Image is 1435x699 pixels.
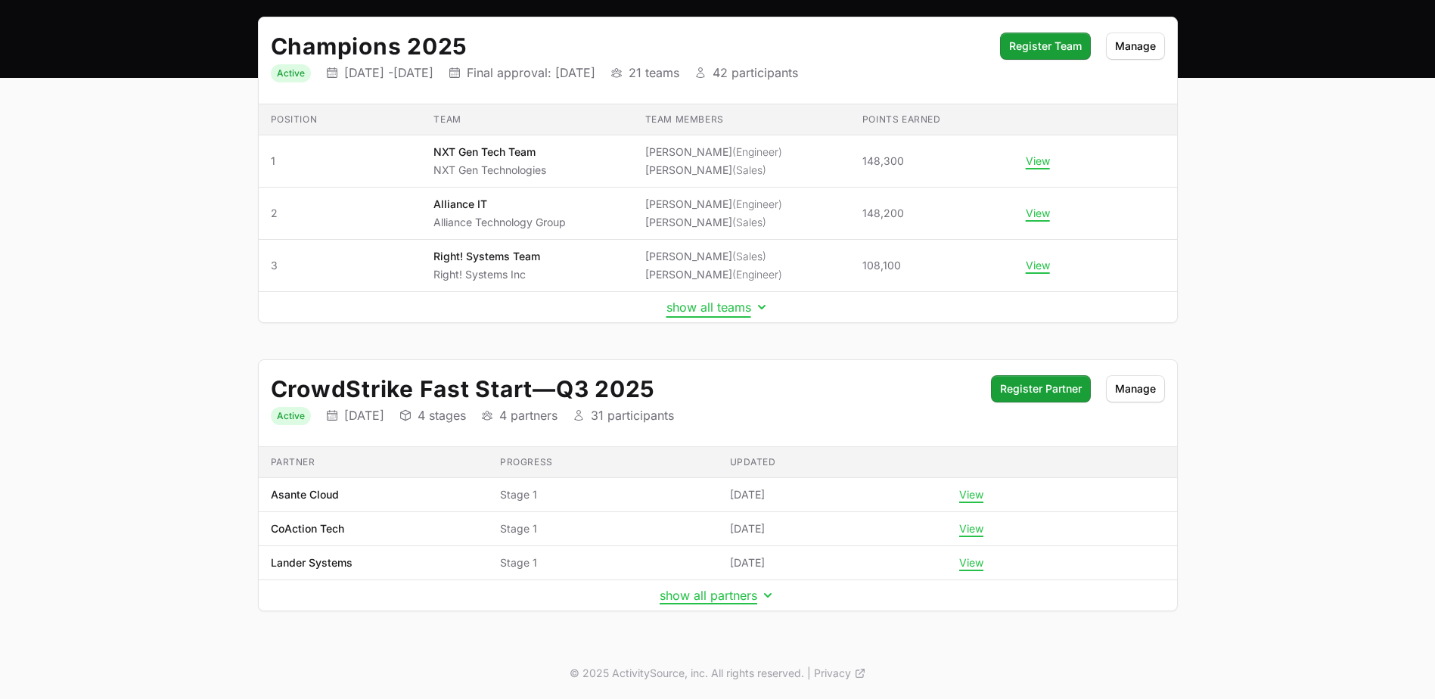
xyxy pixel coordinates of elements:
span: — [533,375,556,402]
div: Initiative details [258,17,1178,323]
th: Progress [488,447,718,478]
span: 148,200 [862,206,904,221]
p: Asante Cloud [271,487,339,502]
p: Lander Systems [271,555,353,570]
p: 21 teams [629,65,679,80]
button: View [1026,259,1050,272]
p: [DATE] [344,408,384,423]
span: 1 [271,154,410,169]
button: View [1026,154,1050,168]
button: Manage [1106,33,1165,60]
li: [PERSON_NAME] [645,267,782,282]
p: Alliance IT [433,197,566,212]
li: [PERSON_NAME] [645,163,782,178]
p: CoAction Tech [271,521,344,536]
span: 108,100 [862,258,901,273]
span: Stage 1 [500,487,706,502]
li: [PERSON_NAME] [645,249,782,264]
button: Register Partner [991,375,1091,402]
button: View [1026,207,1050,220]
th: Position [259,104,422,135]
span: Manage [1115,37,1156,55]
p: © 2025 ActivitySource, inc. All rights reserved. [570,666,804,681]
p: 4 partners [499,408,558,423]
span: (Engineer) [732,145,782,158]
p: 31 participants [591,408,674,423]
h2: Champions 2025 [271,33,985,60]
a: Privacy [814,666,866,681]
li: [PERSON_NAME] [645,197,782,212]
span: 148,300 [862,154,904,169]
h2: CrowdStrike Fast Start Q3 2025 [271,375,976,402]
span: Stage 1 [500,521,706,536]
p: Alliance Technology Group [433,215,566,230]
button: View [959,522,983,536]
button: Register Team [1000,33,1091,60]
p: Final approval: [DATE] [467,65,595,80]
li: [PERSON_NAME] [645,144,782,160]
span: (Sales) [732,216,766,228]
span: (Sales) [732,250,766,263]
li: [PERSON_NAME] [645,215,782,230]
p: 4 stages [418,408,466,423]
th: Team members [633,104,850,135]
p: Right! Systems Inc [433,267,540,282]
span: (Sales) [732,163,766,176]
span: (Engineer) [732,268,782,281]
span: [DATE] [730,487,765,502]
span: Register Team [1009,37,1082,55]
span: [DATE] [730,521,765,536]
span: | [807,666,811,681]
p: Right! Systems Team [433,249,540,264]
th: Partner [259,447,489,478]
span: (Engineer) [732,197,782,210]
th: Points earned [850,104,1014,135]
p: NXT Gen Technologies [433,163,546,178]
span: Register Partner [1000,380,1082,398]
button: Manage [1106,375,1165,402]
span: [DATE] [730,555,765,570]
span: Stage 1 [500,555,706,570]
th: Team [421,104,632,135]
span: 3 [271,258,410,273]
p: NXT Gen Tech Team [433,144,546,160]
button: View [959,488,983,502]
span: Manage [1115,380,1156,398]
p: [DATE] - [DATE] [344,65,433,80]
span: 2 [271,206,410,221]
p: 42 participants [713,65,798,80]
div: Initiative details [258,359,1178,611]
button: View [959,556,983,570]
button: show all teams [666,300,769,315]
button: show all partners [660,588,775,603]
th: Updated [718,447,948,478]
